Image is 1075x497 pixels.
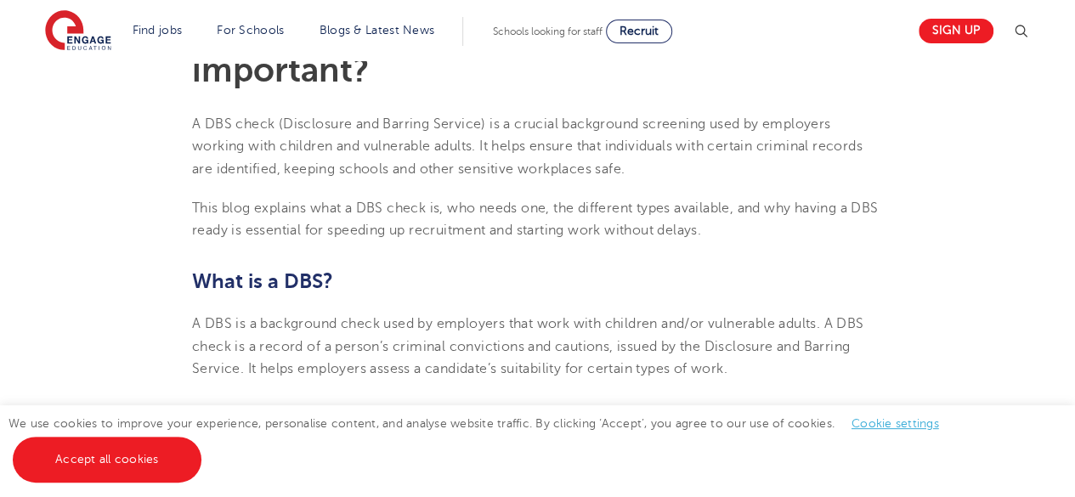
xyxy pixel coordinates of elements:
span: A DBS is a background check used by employers that work with children and/or vulnerable adults. A... [192,316,863,376]
a: For Schools [217,24,284,37]
b: What is a DBS? [192,269,333,293]
span: Recruit [620,25,659,37]
a: Blogs & Latest News [320,24,435,37]
span: This blog explains what a DBS check is, who needs one, the different types available, and why hav... [192,200,878,238]
span: A DBS check (Disclosure and Barring Service) is a crucial background screening used by employers ... [192,116,863,177]
a: Recruit [606,20,672,43]
a: Accept all cookies [13,437,201,483]
a: Cookie settings [852,417,939,430]
span: We use cookies to improve your experience, personalise content, and analyse website traffic. By c... [8,417,956,466]
h1: What is a DBS check and why is it important? [192,20,883,88]
img: Engage Education [45,10,111,53]
span: Schools looking for staff [493,25,603,37]
a: Sign up [919,19,993,43]
a: Find jobs [133,24,183,37]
